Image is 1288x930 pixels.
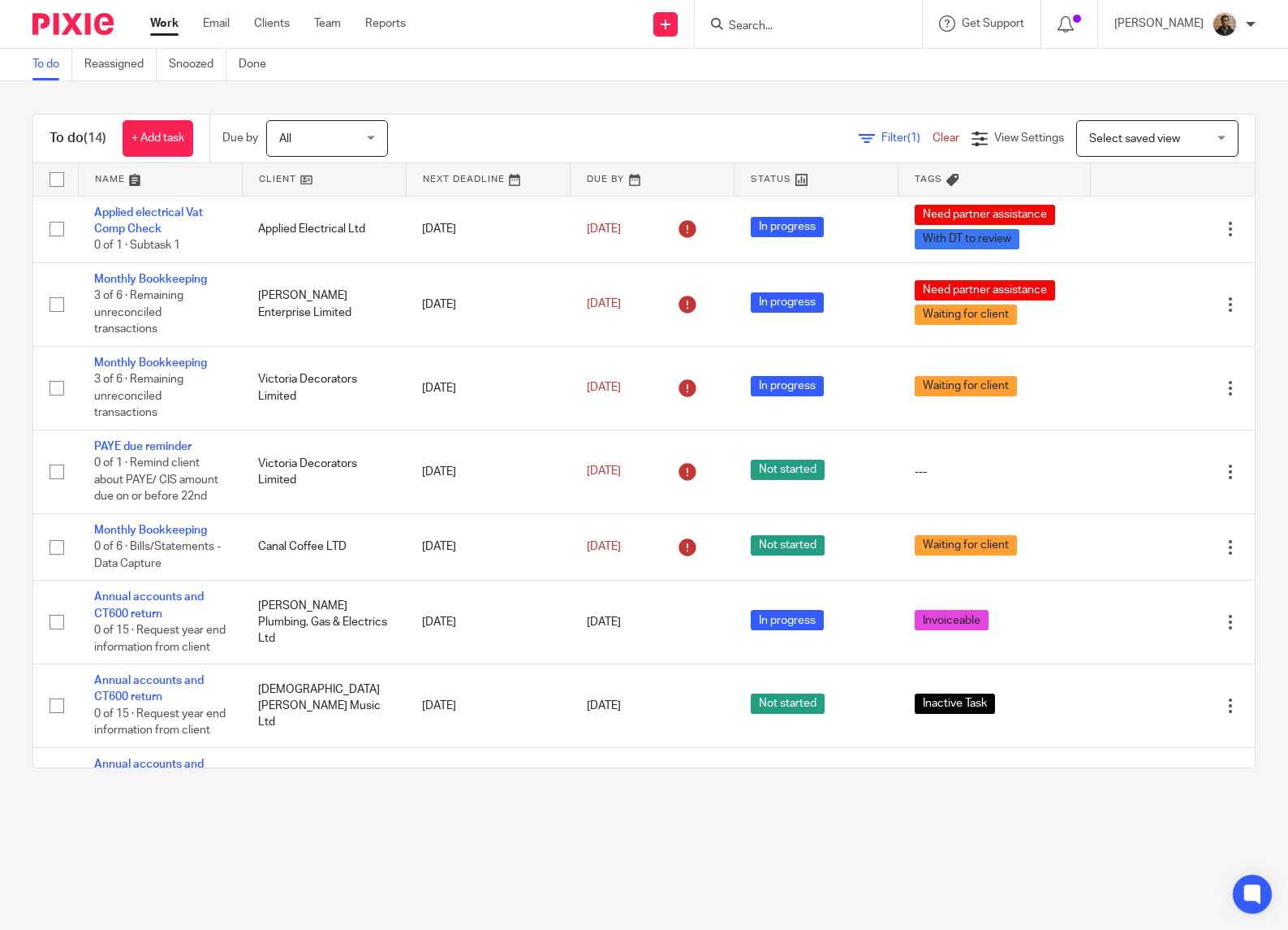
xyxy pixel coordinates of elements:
span: Select saved view [1089,133,1180,145]
span: All [279,133,291,145]
a: + Add task [123,120,193,157]
a: Clear [933,132,959,144]
span: 0 of 15 · Request year end information from client [94,708,226,737]
img: Pixie [32,13,114,35]
span: In progress [751,610,824,630]
a: Annual accounts and CT600 return [94,759,204,786]
span: Waiting for client [915,376,1017,396]
span: [DATE] [587,541,621,552]
p: Due by [222,130,258,146]
span: 3 of 6 · Remaining unreconciled transactions [94,290,183,335]
span: With DT to review [915,229,1019,249]
span: Need partner assistance [915,280,1055,301]
span: Invoiceable [915,610,989,630]
div: --- [915,464,1075,480]
span: [DATE] [587,700,621,712]
span: [DATE] [587,223,621,235]
a: Reports [365,15,406,32]
span: Waiting for client [915,305,1017,325]
span: 0 of 6 · Bills/Statements - Data Capture [94,541,221,569]
a: Snoozed [169,49,226,80]
td: [DATE] [406,430,570,513]
span: 0 of 1 · Remind client about PAYE/ CIS amount due on or before 22nd [94,457,218,502]
span: View Settings [994,132,1064,144]
a: PAYE due reminder [94,441,192,452]
td: Applied Electrical Ltd [242,196,406,262]
a: Applied electrical Vat Comp Check [94,207,203,235]
a: Done [239,49,278,80]
span: In progress [751,292,824,313]
td: [PERSON_NAME] Enterprise Limited [242,262,406,346]
p: [PERSON_NAME] [1114,15,1204,32]
td: Victoria Decorators Limited [242,430,406,513]
span: Not started [751,460,825,480]
td: [PERSON_NAME] Plumbing, Gas & Electrics Ltd [242,581,406,664]
span: 0 of 15 · Request year end information from client [94,625,226,653]
span: Tags [915,175,942,184]
a: Work [150,15,179,32]
span: In progress [751,376,824,396]
td: [DEMOGRAPHIC_DATA][PERSON_NAME] Music Ltd [242,664,406,748]
span: 3 of 6 · Remaining unreconciled transactions [94,374,183,418]
span: Not started [751,694,825,714]
td: [DATE] [406,346,570,430]
td: [PERSON_NAME] Dance Company Limited [242,747,406,831]
a: Monthly Bookkeeping [94,357,207,369]
span: Inactive Task [915,694,995,714]
td: Canal Coffee LTD [242,513,406,580]
h1: To do [50,130,106,147]
img: WhatsApp%20Image%202025-04-23%20.jpg [1212,11,1238,37]
span: Waiting for client [915,535,1017,556]
span: Get Support [962,18,1024,29]
span: Not started [751,535,825,556]
td: [DATE] [406,513,570,580]
span: (14) [84,132,106,145]
span: [DATE] [587,299,621,310]
td: [DATE] [406,196,570,262]
span: [DATE] [587,616,621,628]
span: 0 of 1 · Subtask 1 [94,240,180,251]
td: [DATE] [406,581,570,664]
span: In progress [751,217,824,237]
td: Victoria Decorators Limited [242,346,406,430]
td: [DATE] [406,747,570,831]
span: Filter [881,132,933,144]
a: Annual accounts and CT600 return [94,591,204,619]
span: Need partner assistance [915,205,1055,225]
a: Email [203,15,230,32]
a: Annual accounts and CT600 return [94,675,204,703]
a: Monthly Bookkeeping [94,274,207,285]
input: Search [727,19,873,34]
td: [DATE] [406,262,570,346]
a: Clients [254,15,290,32]
a: To do [32,49,72,80]
a: Monthly Bookkeeping [94,525,207,536]
span: [DATE] [587,383,621,394]
td: [DATE] [406,664,570,748]
span: [DATE] [587,466,621,478]
a: Reassigned [84,49,157,80]
a: Team [314,15,341,32]
span: (1) [907,132,920,144]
